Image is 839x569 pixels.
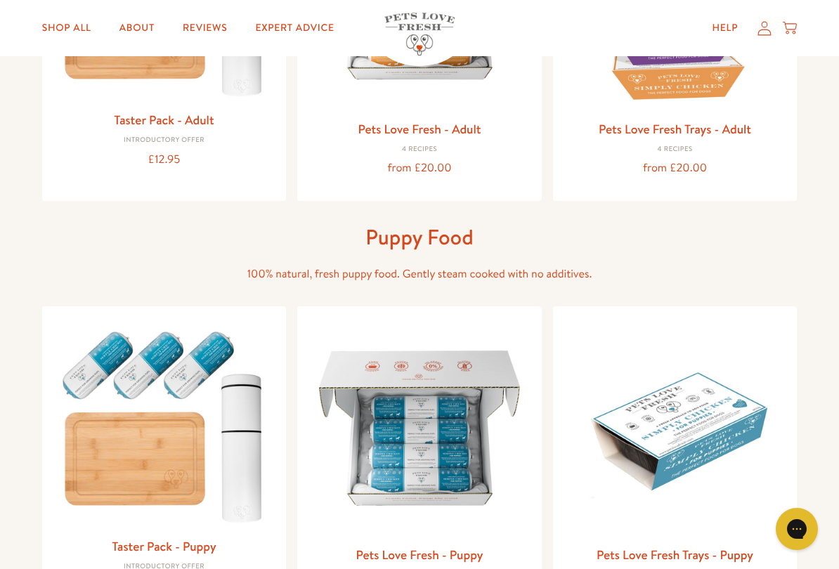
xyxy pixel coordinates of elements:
div: 4 Recipes [564,145,786,154]
img: Pets Love Fresh Trays - Puppy [564,318,786,539]
a: Pets Love Fresh Trays - Adult [599,120,751,138]
a: Pets Love Fresh Trays - Puppy [597,546,753,563]
a: Reviews [171,14,238,42]
a: Taster Pack - Puppy [112,537,216,555]
a: About [108,14,166,42]
a: Pets Love Fresh - Adult [358,120,481,138]
iframe: Gorgias live chat messenger [769,503,825,555]
a: Pets Love Fresh - Puppy [356,546,483,563]
a: Taster Pack - Adult [114,111,214,129]
a: Expert Advice [244,14,345,42]
div: from £20.00 [308,159,531,178]
img: Pets Love Fresh [384,13,455,55]
div: 4 Recipes [308,145,531,154]
h1: Puppy Food [195,223,644,251]
div: Introductory Offer [53,136,275,145]
img: Taster Pack - Puppy [53,318,275,530]
img: Pets Love Fresh - Puppy [308,318,531,539]
div: £12.95 [53,150,275,169]
div: from £20.00 [564,159,786,178]
span: 100% natural, fresh puppy food. Gently steam cooked with no additives. [247,266,592,282]
a: Shop All [31,14,103,42]
a: Help [701,14,750,42]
